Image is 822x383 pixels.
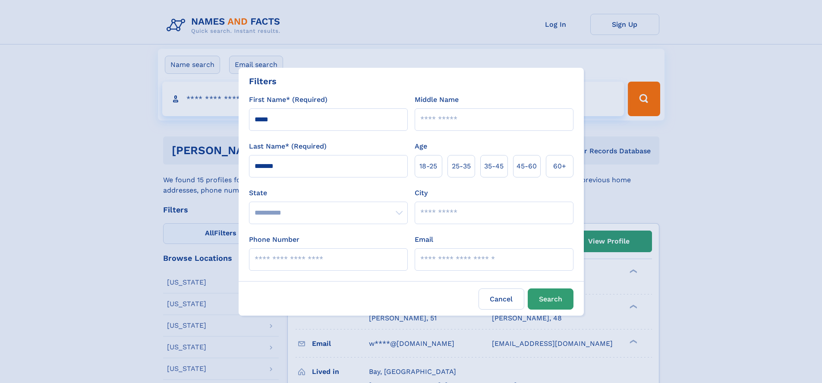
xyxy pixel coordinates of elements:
[419,161,437,171] span: 18‑25
[249,75,277,88] div: Filters
[517,161,537,171] span: 45‑60
[415,234,433,245] label: Email
[484,161,504,171] span: 35‑45
[415,95,459,105] label: Middle Name
[452,161,471,171] span: 25‑35
[528,288,573,310] button: Search
[479,288,524,310] label: Cancel
[553,161,566,171] span: 60+
[249,95,328,105] label: First Name* (Required)
[415,188,428,198] label: City
[415,141,427,152] label: Age
[249,188,408,198] label: State
[249,141,327,152] label: Last Name* (Required)
[249,234,299,245] label: Phone Number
